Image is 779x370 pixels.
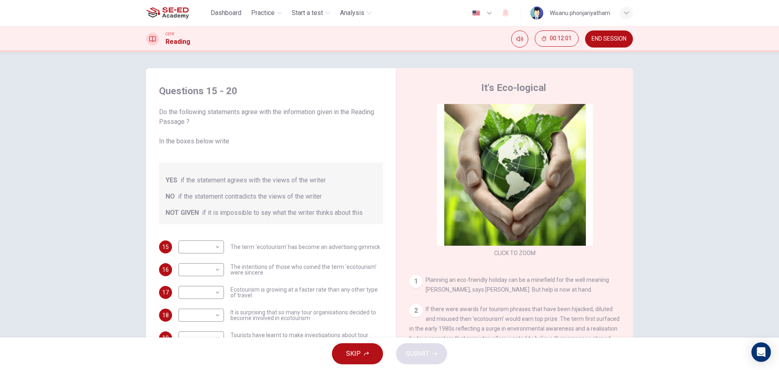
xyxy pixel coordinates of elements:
span: The term 'ecotourism' has become an advertising gimmick [230,244,380,250]
span: if it is impossible to say what the writer thinks about this [202,208,363,218]
h1: Reading [166,37,190,47]
img: Profile picture [530,6,543,19]
div: Wisanu phonjariyatham [550,8,610,18]
span: CEFR [166,31,174,37]
span: 00:12:01 [550,35,572,42]
button: Practice [248,6,285,20]
span: NOT GIVEN [166,208,199,218]
span: if the statement contradicts the views of the writer [178,192,322,201]
span: Dashboard [211,8,241,18]
h4: It's Eco-logical [481,81,546,94]
span: Planning an eco-friendly holiday can be a minefield for the well meaning [PERSON_NAME], says [PER... [426,277,609,293]
img: en [471,10,481,16]
span: SKIP [346,348,361,359]
span: Analysis [340,8,364,18]
span: 19 [162,335,169,341]
a: SE-ED Academy logo [146,5,207,21]
span: The intentions of those who coined the term 'ecotourism' were sincere [230,264,383,275]
div: Hide [535,30,579,48]
span: It is surprising that so many tour organisations decided to become involved in ecotourism [230,309,383,321]
span: if the statement agrees with the views of the writer [181,175,326,185]
div: Open Intercom Messenger [751,342,771,362]
div: 2 [409,304,422,317]
span: 15 [162,244,169,250]
span: NO [166,192,175,201]
span: YES [166,175,177,185]
span: Do the following statements agree with the information given in the Reading Passage ? In the boxe... [159,107,383,146]
button: Analysis [337,6,375,20]
div: 1 [409,275,422,288]
h4: Questions 15 - 20 [159,84,383,97]
button: END SESSION [585,30,633,48]
span: If there were awards for tourism phrases that have been hijacked, diluted and misused then ‘ecoto... [409,306,620,361]
span: 17 [162,290,169,295]
button: Start a test [288,6,334,20]
span: Tourists have learnt to make investigations about tour operators before using them [230,332,383,344]
button: Dashboard [207,6,245,20]
span: Start a test [292,8,323,18]
button: 00:12:01 [535,30,579,47]
span: 16 [162,267,169,273]
span: 18 [162,312,169,318]
span: Ecotourism is growing at a faster rate than any other type of travel [230,287,383,298]
span: Practice [251,8,275,18]
button: SKIP [332,343,383,364]
div: Mute [511,30,528,48]
img: SE-ED Academy logo [146,5,189,21]
span: END SESSION [592,36,626,42]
